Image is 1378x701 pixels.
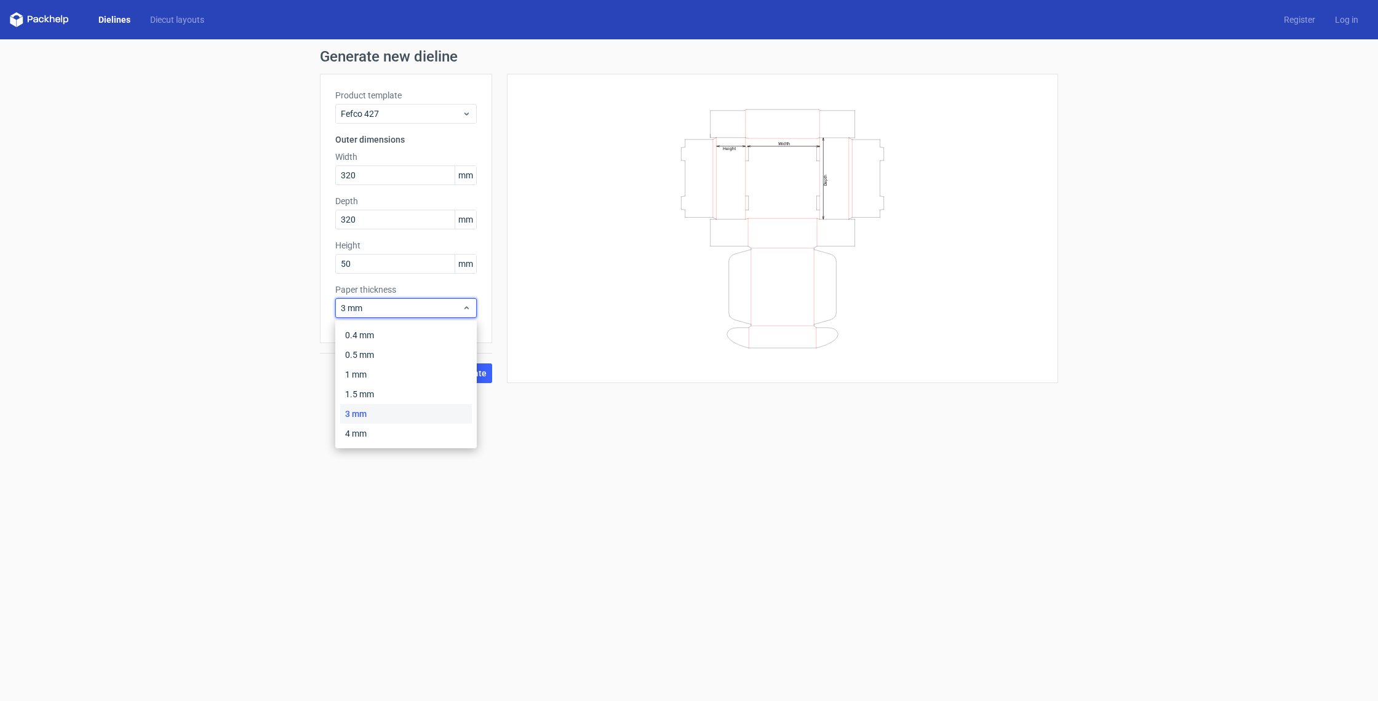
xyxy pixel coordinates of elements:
span: 3 mm [341,302,462,314]
span: mm [455,255,476,273]
label: Height [335,239,477,251]
span: Fefco 427 [341,108,462,120]
label: Paper thickness [335,283,477,296]
a: Register [1274,14,1325,26]
text: Width [778,140,790,146]
h3: Outer dimensions [335,133,477,146]
h1: Generate new dieline [320,49,1058,64]
div: 1.5 mm [340,384,472,404]
a: Log in [1325,14,1368,26]
div: 0.4 mm [340,325,472,345]
label: Product template [335,89,477,101]
label: Depth [335,195,477,207]
a: Diecut layouts [140,14,214,26]
text: Height [723,146,736,151]
div: 1 mm [340,365,472,384]
a: Dielines [89,14,140,26]
div: 0.5 mm [340,345,472,365]
div: 3 mm [340,404,472,424]
div: 4 mm [340,424,472,443]
span: mm [455,166,476,184]
text: Depth [823,174,828,185]
label: Width [335,151,477,163]
span: mm [455,210,476,229]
